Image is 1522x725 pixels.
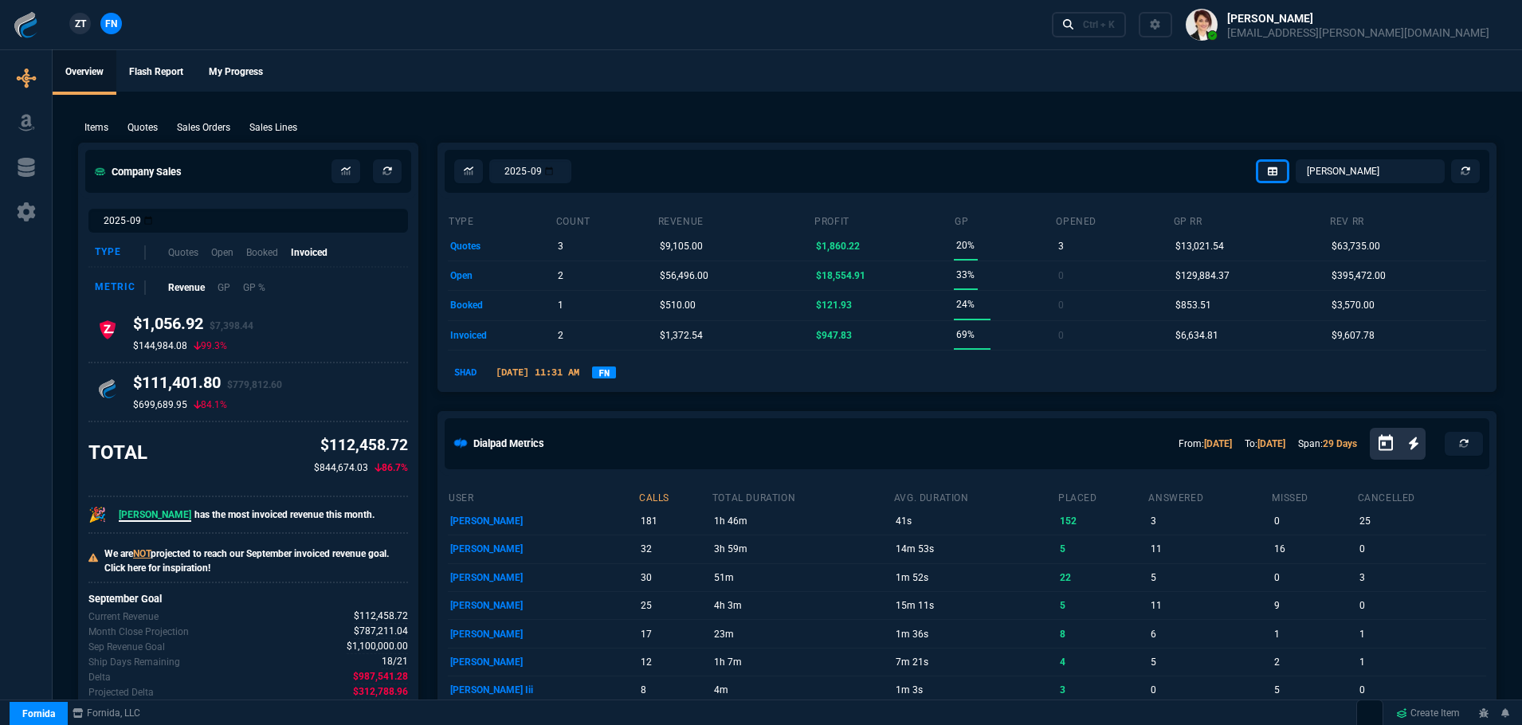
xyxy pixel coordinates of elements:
th: revenue [657,209,814,231]
p: spec.value [339,609,409,624]
p: [PERSON_NAME] [450,623,636,645]
p: 152 [1060,510,1145,532]
p: $395,472.00 [1332,265,1386,287]
p: 0 [1274,566,1355,589]
p: 0 [1058,265,1064,287]
h4: $111,401.80 [133,373,282,398]
span: Revenue for Sep. [354,609,408,624]
p: $18,554.91 [816,265,865,287]
p: 0 [1151,679,1269,701]
p: 3 [1058,235,1064,257]
p: Revenue [168,280,205,295]
a: Overview [53,50,116,95]
span: $7,398.44 [210,320,253,331]
p: Revenue for Sep. [88,609,159,624]
h4: $1,056.92 [133,314,253,339]
th: user [448,485,638,507]
p: 24% [956,293,975,315]
p: 5 [1274,679,1355,701]
p: GP [218,280,230,295]
p: $6,634.81 [1175,324,1218,347]
p: 5 [1151,566,1269,589]
p: $56,496.00 [660,265,708,287]
p: 25 [1359,510,1484,532]
p: 33% [956,264,975,286]
p: 7m 21s [896,651,1055,673]
p: spec.value [339,669,409,684]
div: Metric [95,280,146,295]
p: 4m [714,679,891,701]
a: [DATE] [1204,438,1232,449]
p: 181 [641,510,708,532]
p: 5 [1060,538,1145,560]
p: 8 [1060,623,1145,645]
p: 25 [641,594,708,617]
p: $947.83 [816,324,852,347]
p: 1 [1274,623,1355,645]
p: 2 [558,324,563,347]
p: $3,570.00 [1332,294,1375,316]
p: Company Revenue Goal for Sep. [88,640,165,654]
p: 22 [1060,566,1145,589]
p: Booked [246,245,278,260]
p: 0 [1274,510,1355,532]
p: 14m 53s [896,538,1055,560]
h5: Company Sales [95,164,182,179]
p: $9,607.78 [1332,324,1375,347]
p: 1m 3s [896,679,1055,701]
span: NOT [133,548,151,559]
span: Company Revenue Goal for Sep. [347,639,408,654]
p: 0 [1058,294,1064,316]
span: The difference between the current month's Revenue and the goal. [353,669,408,684]
p: We are projected to reach our September invoiced revenue goal. Click here for inspiration! [104,547,408,575]
p: 3h 59m [714,538,891,560]
td: booked [448,291,555,320]
p: [PERSON_NAME] [450,510,636,532]
p: [PERSON_NAME] [450,538,636,560]
a: 29 Days [1323,438,1357,449]
p: $112,458.72 [314,434,408,457]
span: Out of 21 ship days in Sep - there are 18 remaining. [382,654,408,669]
p: 86.7% [375,460,408,475]
p: 15m 11s [896,594,1055,617]
p: [PERSON_NAME] [450,566,636,589]
p: 1 [1359,651,1484,673]
p: 84.1% [194,398,227,411]
p: 17 [641,623,708,645]
p: 11 [1151,538,1269,560]
p: 1 [1359,623,1484,645]
p: $699,689.95 [133,398,187,411]
p: 3 [558,235,563,257]
p: [PERSON_NAME] [450,651,636,673]
p: The difference between the current month's Revenue goal and projected month-end. [88,685,154,700]
p: 69% [956,323,975,346]
a: Create Item [1390,701,1466,725]
p: Sales Lines [249,120,297,135]
p: 2 [558,265,563,287]
p: Quotes [168,245,198,260]
p: 0 [1359,679,1484,701]
th: Profit [814,209,954,231]
th: count [555,209,657,231]
th: placed [1057,485,1147,507]
p: 0 [1058,324,1064,347]
td: invoiced [448,320,555,350]
span: FN [105,17,117,31]
p: 2 [1274,651,1355,673]
p: $9,105.00 [660,235,703,257]
p: 1h 7m [714,651,891,673]
p: SHAD [448,365,483,379]
td: open [448,261,555,290]
a: msbcCompanyName [68,706,145,720]
p: Out of 21 ship days in Sep - there are 18 remaining. [88,655,180,669]
p: 0 [1359,538,1484,560]
p: 0 [1359,594,1484,617]
p: 1m 52s [896,566,1055,589]
p: 3 [1060,679,1145,701]
p: Quotes [127,120,158,135]
p: $121.93 [816,294,852,316]
p: $129,884.37 [1175,265,1230,287]
p: 30 [641,566,708,589]
h3: TOTAL [88,441,147,464]
th: calls [638,485,712,507]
